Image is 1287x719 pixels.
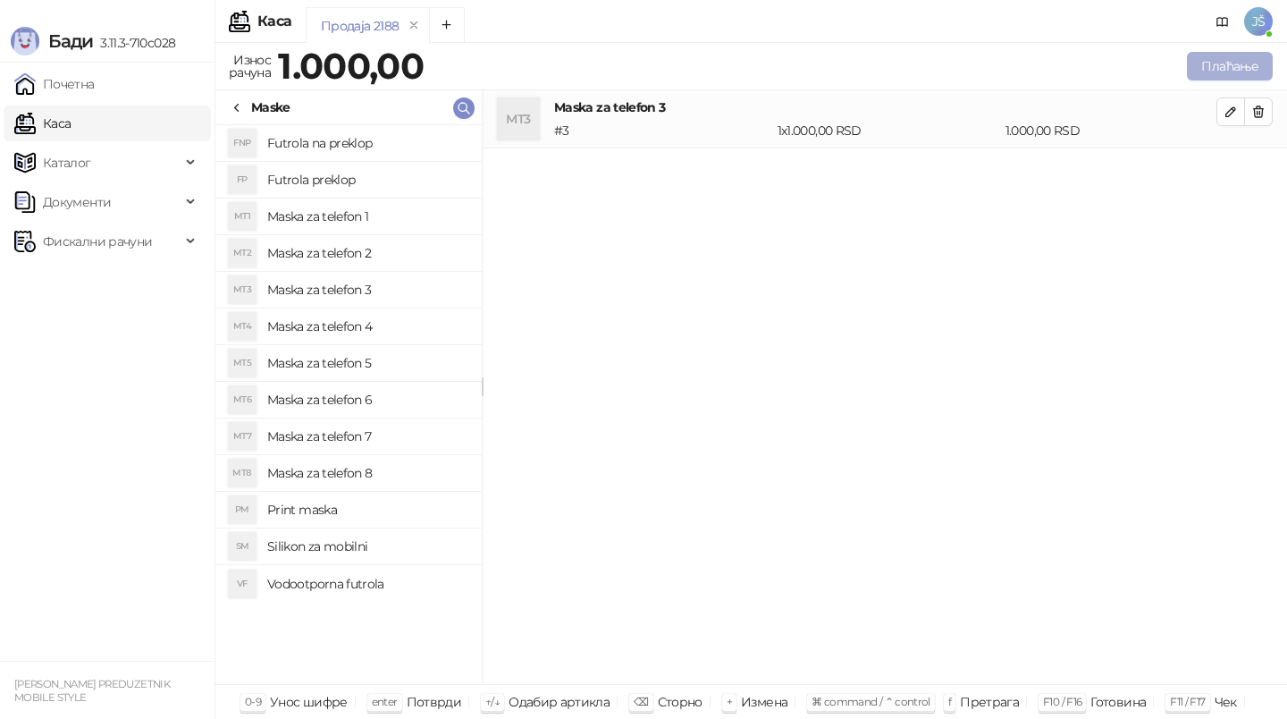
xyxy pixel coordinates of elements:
span: 0-9 [245,695,261,708]
span: ⌘ command / ⌃ control [812,695,930,708]
h4: Maska za telefon 5 [267,349,467,377]
div: VF [228,570,257,598]
a: Каса [14,106,71,141]
div: MT5 [228,349,257,377]
img: Logo [11,27,39,55]
a: Почетна [14,66,95,102]
div: SM [228,532,257,561]
div: Одабир артикла [509,690,610,714]
div: MT1 [228,202,257,231]
span: F11 / F17 [1170,695,1205,708]
div: FNP [228,129,257,157]
h4: Maska za telefon 8 [267,459,467,487]
span: 3.11.3-710c028 [93,35,175,51]
h4: Maska za telefon 1 [267,202,467,231]
div: Потврди [407,690,462,714]
div: 1 x 1.000,00 RSD [774,121,1002,140]
span: ↑/↓ [485,695,500,708]
div: 1.000,00 RSD [1002,121,1220,140]
h4: Futrola preklop [267,165,467,194]
div: MT7 [228,422,257,451]
strong: 1.000,00 [278,44,424,88]
div: Готовина [1090,690,1146,714]
button: remove [402,18,425,33]
div: MT4 [228,312,257,341]
h4: Maska za telefon 4 [267,312,467,341]
span: Бади [48,30,93,52]
span: Каталог [43,145,91,181]
span: Документи [43,184,111,220]
div: FP [228,165,257,194]
div: Унос шифре [270,690,348,714]
div: Maske [251,97,290,117]
span: + [727,695,732,708]
h4: Maska za telefon 7 [267,422,467,451]
div: # 3 [551,121,774,140]
span: JŠ [1244,7,1273,36]
div: Чек [1215,690,1237,714]
span: f [948,695,951,708]
div: Претрага [960,690,1019,714]
h4: Maska za telefon 2 [267,239,467,267]
h4: Silikon za mobilni [267,532,467,561]
span: ⌫ [634,695,648,708]
a: Документација [1208,7,1237,36]
div: Каса [257,14,291,29]
small: [PERSON_NAME] PREDUZETNIK MOBILE STYLE [14,678,170,704]
h4: Maska za telefon 3 [267,275,467,304]
div: MT3 [228,275,257,304]
div: grid [215,125,482,684]
button: Плаћање [1187,52,1273,80]
h4: Maska za telefon 3 [554,97,1216,117]
h4: Futrola na preklop [267,129,467,157]
div: Сторно [658,690,702,714]
span: Фискални рачуни [43,224,152,259]
h4: Maska za telefon 6 [267,385,467,414]
div: MT6 [228,385,257,414]
div: Измена [741,690,787,714]
span: F10 / F16 [1043,695,1081,708]
div: Износ рачуна [225,48,274,84]
div: PM [228,495,257,524]
div: MT8 [228,459,257,487]
span: enter [372,695,398,708]
button: Add tab [429,7,465,43]
h4: Print maska [267,495,467,524]
div: MT2 [228,239,257,267]
div: MT3 [497,97,540,140]
div: Продаја 2188 [321,16,399,36]
h4: Vodootporna futrola [267,570,467,598]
